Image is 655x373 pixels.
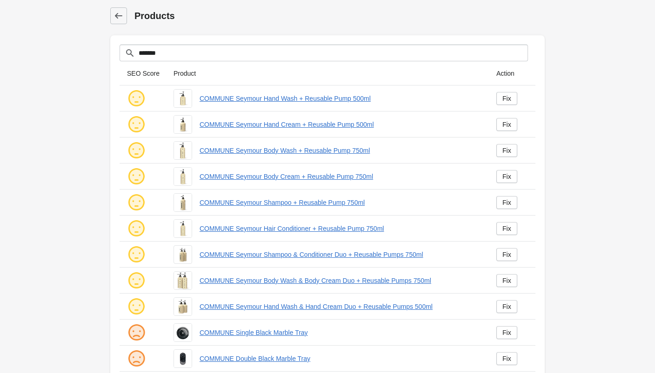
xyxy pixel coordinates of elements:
a: COMMUNE Single Black Marble Tray [200,328,481,337]
a: Fix [496,144,517,157]
div: Fix [502,173,511,180]
th: Product [166,61,489,85]
a: Fix [496,352,517,365]
div: Fix [502,277,511,284]
a: Fix [496,118,517,131]
a: COMMUNE Seymour Shampoo + Reusable Pump 750ml [200,198,481,207]
a: Fix [496,248,517,261]
a: COMMUNE Seymour Body Cream + Reusable Pump 750ml [200,172,481,181]
th: Action [489,61,535,85]
img: ok.png [127,167,146,186]
th: SEO Score [120,61,166,85]
a: Fix [496,222,517,235]
img: ok.png [127,245,146,264]
a: COMMUNE Seymour Hair Conditioner + Reusable Pump 750ml [200,224,481,233]
div: Fix [502,225,511,232]
a: Fix [496,326,517,339]
h1: Products [134,9,545,22]
div: Fix [502,329,511,336]
div: Fix [502,121,511,128]
a: COMMUNE Double Black Marble Tray [200,354,481,363]
div: Fix [502,95,511,102]
div: Fix [502,303,511,310]
a: COMMUNE Seymour Hand Cream + Reusable Pump 500ml [200,120,481,129]
div: Fix [502,199,511,206]
a: Fix [496,92,517,105]
a: COMMUNE Seymour Body Wash + Reusable Pump 750ml [200,146,481,155]
a: COMMUNE Seymour Hand Wash & Hand Cream Duo + Reusable Pumps 500ml [200,302,481,311]
div: Fix [502,251,511,258]
a: Fix [496,196,517,209]
a: COMMUNE Seymour Body Wash & Body Cream Duo + Reusable Pumps 750ml [200,276,481,285]
a: Fix [496,170,517,183]
img: sad.png [127,349,146,368]
img: sad.png [127,323,146,342]
a: COMMUNE Seymour Hand Wash + Reusable Pump 500ml [200,94,481,103]
a: Fix [496,274,517,287]
div: Fix [502,355,511,362]
img: ok.png [127,297,146,316]
img: ok.png [127,115,146,134]
img: ok.png [127,193,146,212]
img: ok.png [127,89,146,108]
img: ok.png [127,141,146,160]
div: Fix [502,147,511,154]
a: COMMUNE Seymour Shampoo & Conditioner Duo + Reusable Pumps 750ml [200,250,481,259]
img: ok.png [127,219,146,238]
img: ok.png [127,271,146,290]
a: Fix [496,300,517,313]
